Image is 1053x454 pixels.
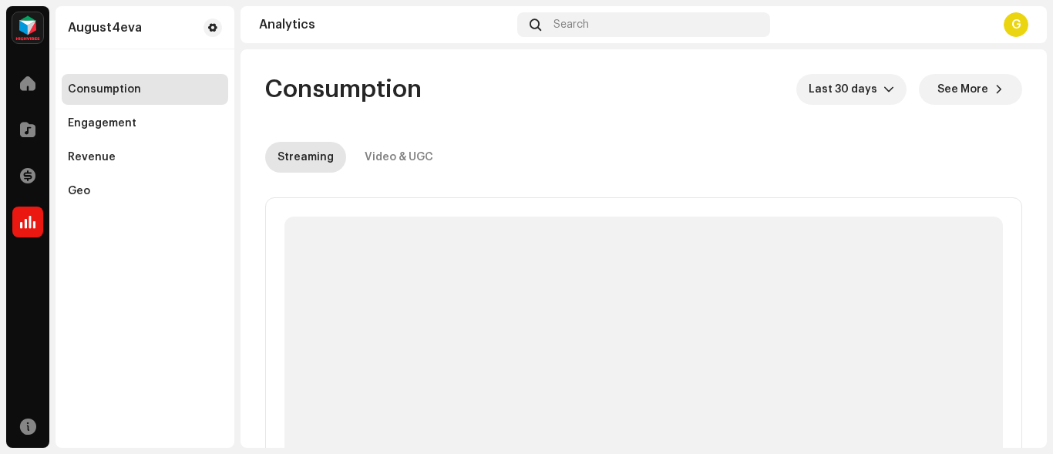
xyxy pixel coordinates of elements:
[68,22,142,34] div: August4eva
[265,74,422,105] span: Consumption
[62,108,228,139] re-m-nav-item: Engagement
[809,74,883,105] span: Last 30 days
[68,83,141,96] div: Consumption
[12,12,43,43] img: feab3aad-9b62-475c-8caf-26f15a9573ee
[259,18,511,31] div: Analytics
[62,74,228,105] re-m-nav-item: Consumption
[937,74,988,105] span: See More
[1004,12,1028,37] div: G
[68,117,136,129] div: Engagement
[68,185,90,197] div: Geo
[365,142,433,173] div: Video & UGC
[553,18,589,31] span: Search
[883,74,894,105] div: dropdown trigger
[919,74,1022,105] button: See More
[62,142,228,173] re-m-nav-item: Revenue
[62,176,228,207] re-m-nav-item: Geo
[68,151,116,163] div: Revenue
[278,142,334,173] div: Streaming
